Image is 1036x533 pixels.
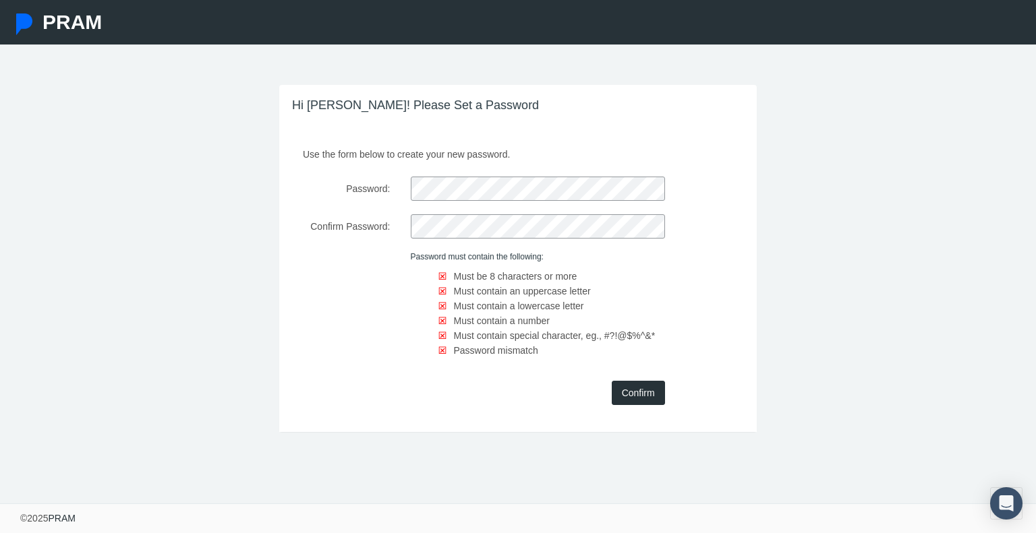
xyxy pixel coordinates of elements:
[454,301,584,311] span: Must contain a lowercase letter
[20,511,76,526] div: © 2025
[454,286,591,296] span: Must contain an uppercase letter
[454,315,550,326] span: Must contain a number
[454,330,656,341] span: Must contain special character, eg., #?!@$%^&*
[279,85,757,127] h3: Hi [PERSON_NAME]! Please Set a Password
[42,11,102,33] span: PRAM
[454,345,538,356] span: Password mismatch
[293,142,743,162] p: Use the form below to create your new password.
[990,487,1023,520] div: Open Intercom Messenger
[612,381,665,405] input: Confirm
[48,513,75,524] a: PRAM
[411,252,665,261] h6: Password must contain the following:
[283,214,401,239] label: Confirm Password:
[13,13,35,35] img: Pram Partner
[283,177,401,201] label: Password:
[454,271,577,282] span: Must be 8 characters or more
